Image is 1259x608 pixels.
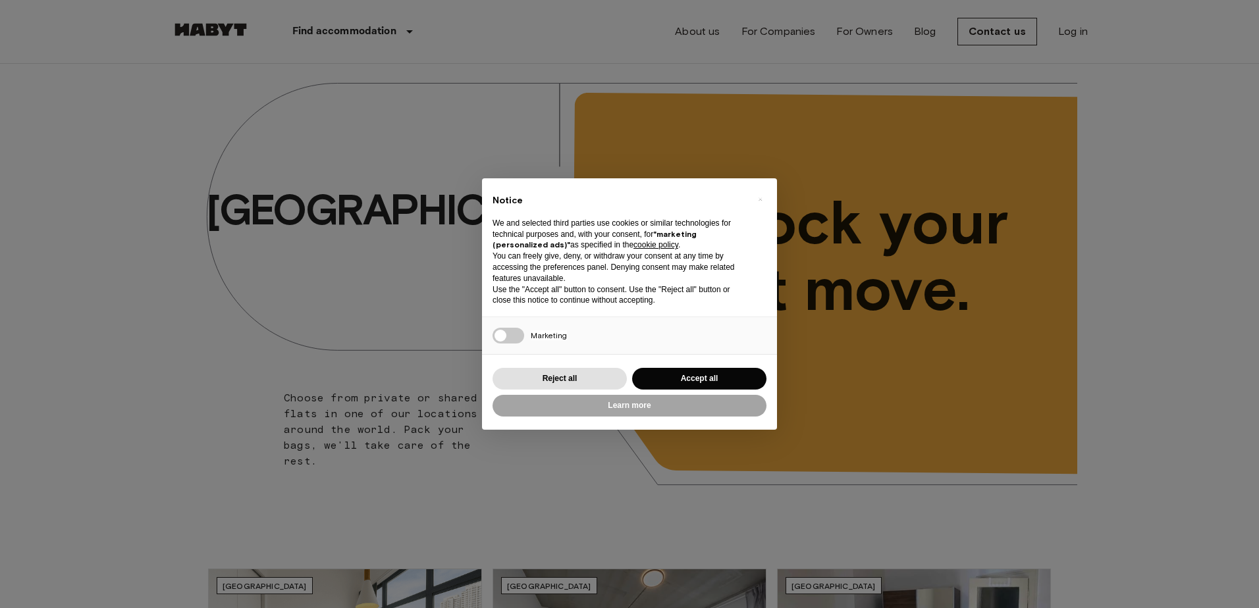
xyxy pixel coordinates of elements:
[493,395,766,417] button: Learn more
[493,194,745,207] h2: Notice
[531,330,567,340] span: Marketing
[493,251,745,284] p: You can freely give, deny, or withdraw your consent at any time by accessing the preferences pane...
[493,229,697,250] strong: "marketing (personalized ads)"
[749,189,770,210] button: Close this notice
[493,368,627,390] button: Reject all
[758,191,763,207] span: ×
[493,284,745,307] p: Use the "Accept all" button to consent. Use the "Reject all" button or close this notice to conti...
[632,368,766,390] button: Accept all
[633,240,678,249] a: cookie policy
[493,218,745,251] p: We and selected third parties use cookies or similar technologies for technical purposes and, wit...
